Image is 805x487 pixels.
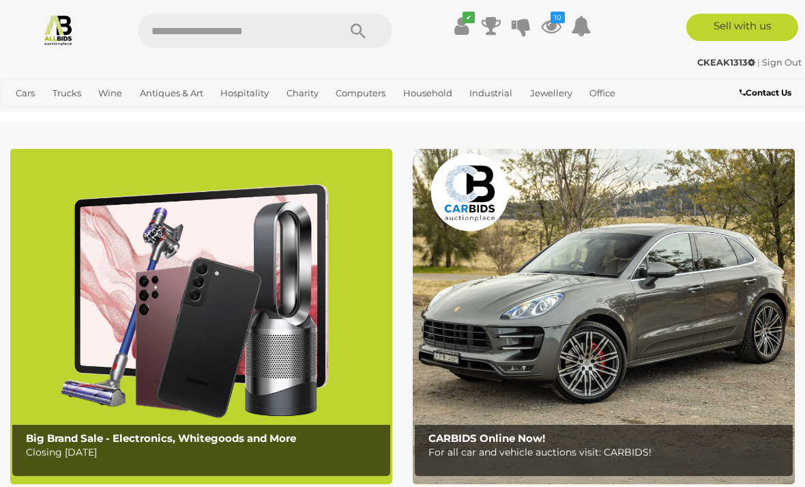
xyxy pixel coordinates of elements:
[428,432,545,445] b: CARBIDS Online Now!
[525,82,578,105] a: Jewellery
[134,82,209,105] a: Antiques & Art
[451,14,471,38] a: ✔
[324,14,392,48] button: Search
[42,14,74,46] img: Allbids.com.au
[413,149,795,484] a: CARBIDS Online Now! CARBIDS Online Now! For all car and vehicle auctions visit: CARBIDS!
[697,57,757,68] a: CKEAK1313
[762,57,802,68] a: Sign Out
[541,14,561,38] a: 10
[740,85,795,100] a: Contact Us
[697,57,755,68] strong: CKEAK1313
[281,82,324,105] a: Charity
[413,149,795,484] img: CARBIDS Online Now!
[757,57,760,68] span: |
[10,149,392,484] img: Big Brand Sale - Electronics, Whitegoods and More
[428,444,787,461] p: For all car and vehicle auctions visit: CARBIDS!
[215,82,274,105] a: Hospitality
[10,105,49,127] a: Sports
[463,12,475,23] i: ✔
[740,87,791,98] b: Contact Us
[398,82,458,105] a: Household
[551,12,565,23] i: 10
[26,444,384,461] p: Closing [DATE]
[464,82,518,105] a: Industrial
[330,82,391,105] a: Computers
[686,14,798,41] a: Sell with us
[10,149,392,484] a: Big Brand Sale - Electronics, Whitegoods and More Big Brand Sale - Electronics, Whitegoods and Mo...
[10,82,40,105] a: Cars
[584,82,621,105] a: Office
[26,432,296,445] b: Big Brand Sale - Electronics, Whitegoods and More
[93,82,128,105] a: Wine
[47,82,87,105] a: Trucks
[56,105,164,127] a: [GEOGRAPHIC_DATA]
